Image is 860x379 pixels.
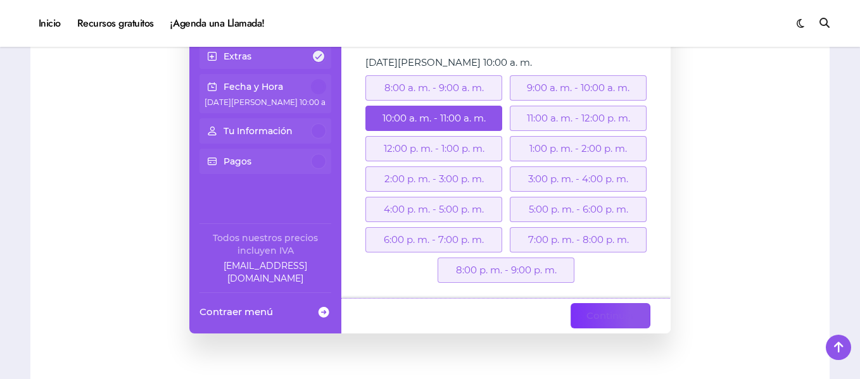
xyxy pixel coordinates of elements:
div: Todos nuestros precios incluyen IVA [199,232,331,257]
div: 10:00 a. m. - 11:00 a. m. [365,106,502,131]
div: 8:00 p. m. - 9:00 p. m. [438,258,574,283]
div: 4:00 p. m. - 5:00 p. m. [365,197,502,222]
div: 5:00 p. m. - 6:00 p. m. [510,197,647,222]
p: Extras [224,50,251,63]
div: 12:00 p. m. - 1:00 p. m. [365,136,502,161]
p: Pagos [224,155,251,168]
div: 3:00 p. m. - 4:00 p. m. [510,166,647,192]
span: Continuar [586,308,635,323]
button: Continuar [571,303,650,328]
p: Tu Información [224,125,293,137]
span: Contraer menú [199,305,273,318]
p: Fecha y Hora [224,80,283,93]
span: [DATE][PERSON_NAME] 10:00 a. m. [205,97,339,107]
a: ¡Agenda una Llamada! [162,6,273,40]
a: Inicio [30,6,69,40]
div: 7:00 p. m. - 8:00 p. m. [510,227,647,252]
div: 11:00 a. m. - 12:00 p. m. [510,106,647,131]
div: [DATE][PERSON_NAME] 10:00 a. m. [362,55,650,70]
div: 6:00 p. m. - 7:00 p. m. [365,227,502,252]
div: 2:00 p. m. - 3:00 p. m. [365,166,502,192]
div: 8:00 a. m. - 9:00 a. m. [365,75,502,101]
div: 9:00 a. m. - 10:00 a. m. [510,75,647,101]
a: Company email: ayuda@elhadadelasvacantes.com [199,259,331,285]
div: 1:00 p. m. - 2:00 p. m. [510,136,647,161]
a: Recursos gratuitos [69,6,162,40]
